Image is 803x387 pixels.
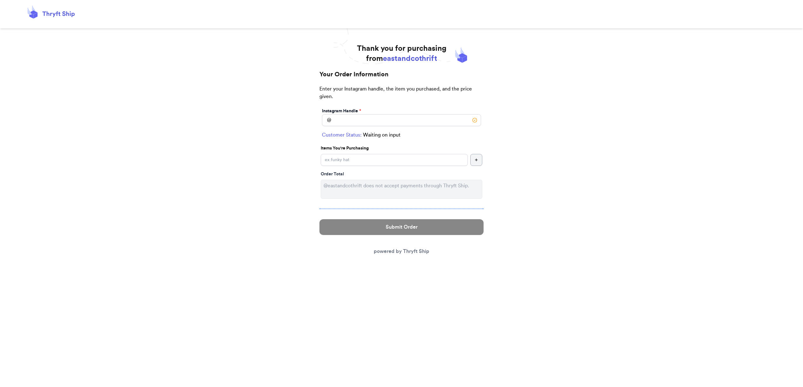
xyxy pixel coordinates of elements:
[321,171,482,177] div: Order Total
[383,55,437,62] span: eastandcothrift
[319,85,484,107] p: Enter your Instagram handle, the item you purchased, and the price given.
[357,44,446,64] h1: Thank you for purchasing from
[319,70,484,85] h2: Your Order Information
[374,249,429,254] a: powered by Thryft Ship
[319,219,484,235] button: Submit Order
[363,131,401,139] span: Waiting on input
[322,114,331,126] div: @
[322,108,361,114] label: Instagram Handle
[322,131,362,139] span: Customer Status:
[321,154,468,166] input: ex.funky hat
[321,145,482,151] p: Items You're Purchasing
